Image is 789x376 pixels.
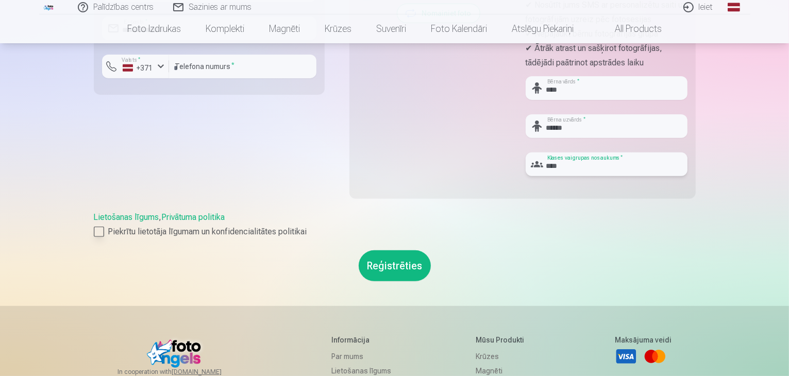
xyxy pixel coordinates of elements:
[115,14,193,43] a: Foto izdrukas
[331,349,391,364] a: Par mums
[586,14,674,43] a: All products
[418,14,499,43] a: Foto kalendāri
[615,345,637,368] a: Visa
[193,14,257,43] a: Komplekti
[94,212,159,222] a: Lietošanas līgums
[615,335,672,345] h5: Maksājuma veidi
[476,349,530,364] a: Krūzes
[102,55,169,78] button: Valsts*+371
[359,250,431,281] button: Reģistrēties
[364,14,418,43] a: Suvenīri
[123,63,154,73] div: +371
[119,56,144,64] label: Valsts
[94,211,696,238] div: ,
[312,14,364,43] a: Krūzes
[172,368,246,376] a: [DOMAIN_NAME]
[476,335,530,345] h5: Mūsu produkti
[331,335,391,345] h5: Informācija
[257,14,312,43] a: Magnēti
[644,345,666,368] a: Mastercard
[499,14,586,43] a: Atslēgu piekariņi
[526,41,687,70] p: ✔ Ātrāk atrast un sašķirot fotogrāfijas, tādējādi paātrinot apstrādes laiku
[162,212,225,222] a: Privātuma politika
[43,4,55,10] img: /fa1
[94,226,696,238] label: Piekrītu lietotāja līgumam un konfidencialitātes politikai
[117,368,246,376] span: In cooperation with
